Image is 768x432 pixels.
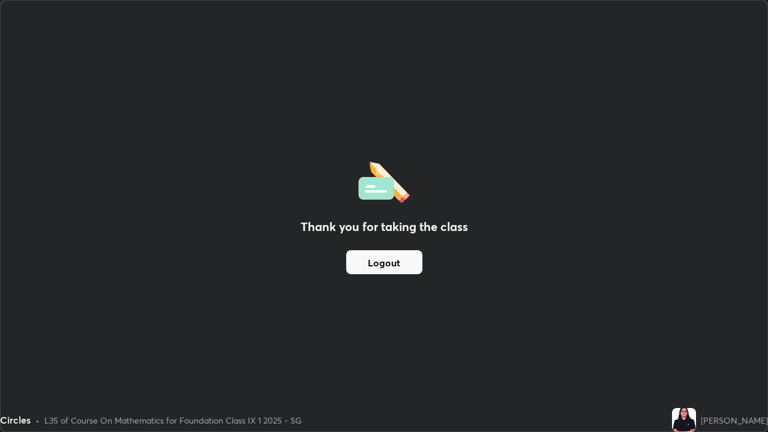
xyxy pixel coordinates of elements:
[346,250,422,274] button: Logout
[701,414,768,427] div: [PERSON_NAME]
[358,158,410,203] img: offlineFeedback.1438e8b3.svg
[301,218,468,236] h2: Thank you for taking the class
[35,414,40,427] div: •
[44,414,302,427] div: L35 of Course On Mathematics for Foundation Class IX 1 2025 - SG
[672,408,696,432] img: 4717b03204d4450899e48175fba50994.jpg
